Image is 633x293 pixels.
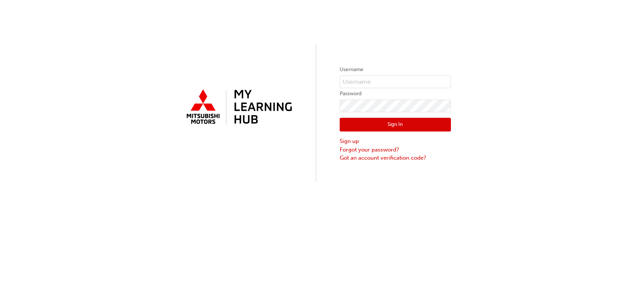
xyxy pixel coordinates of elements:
img: mmal [182,86,294,129]
input: Username [340,76,451,88]
a: Forgot your password? [340,146,451,154]
a: Sign up [340,137,451,146]
a: Got an account verification code? [340,154,451,162]
button: Sign In [340,118,451,132]
label: Password [340,89,451,98]
label: Username [340,65,451,74]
